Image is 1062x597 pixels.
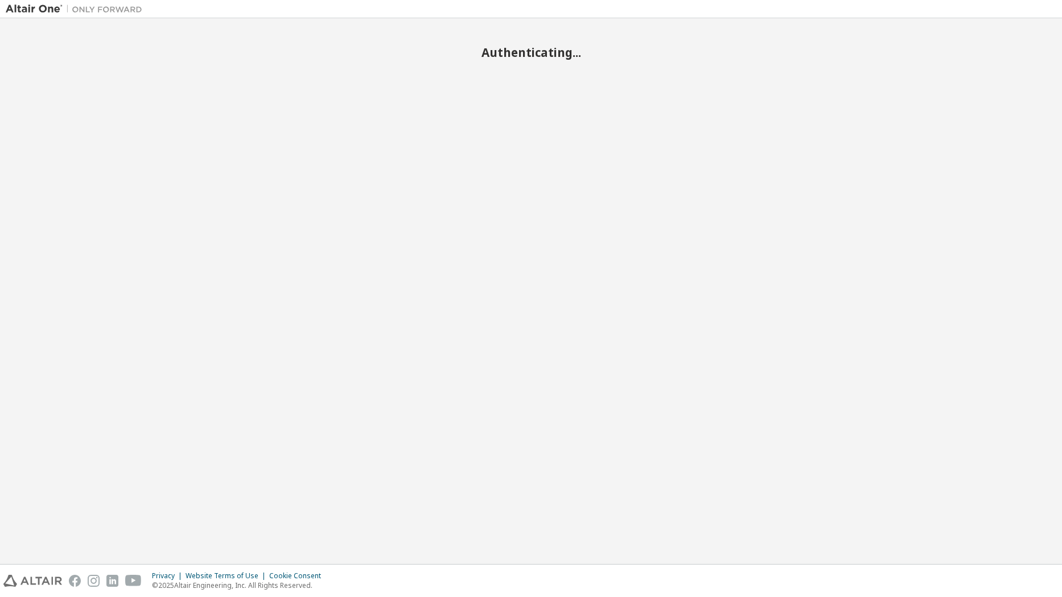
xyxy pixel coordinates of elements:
div: Website Terms of Use [186,571,269,580]
img: facebook.svg [69,575,81,587]
img: instagram.svg [88,575,100,587]
div: Privacy [152,571,186,580]
img: linkedin.svg [106,575,118,587]
p: © 2025 Altair Engineering, Inc. All Rights Reserved. [152,580,328,590]
h2: Authenticating... [6,45,1056,60]
img: youtube.svg [125,575,142,587]
img: Altair One [6,3,148,15]
img: altair_logo.svg [3,575,62,587]
div: Cookie Consent [269,571,328,580]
